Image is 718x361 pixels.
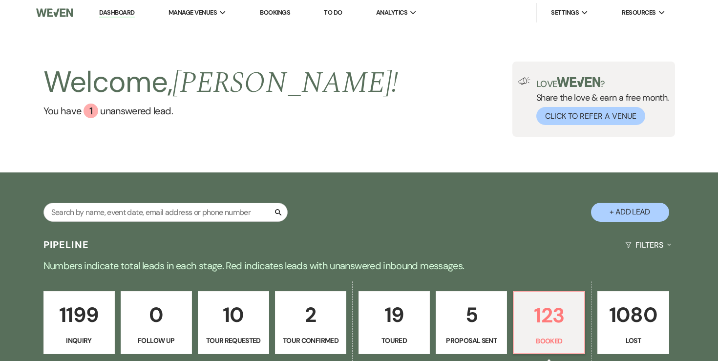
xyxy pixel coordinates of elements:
[281,298,340,331] p: 2
[365,298,423,331] p: 19
[43,291,115,355] a: 1199Inquiry
[442,298,501,331] p: 5
[204,335,263,346] p: Tour Requested
[436,291,507,355] a: 5Proposal Sent
[198,291,269,355] a: 10Tour Requested
[604,298,662,331] p: 1080
[127,298,186,331] p: 0
[172,61,398,106] span: [PERSON_NAME] !
[597,291,669,355] a: 1080Lost
[99,8,134,18] a: Dashboard
[275,291,346,355] a: 2Tour Confirmed
[43,62,399,104] h2: Welcome,
[84,104,98,118] div: 1
[50,335,108,346] p: Inquiry
[127,335,186,346] p: Follow Up
[260,8,290,17] a: Bookings
[169,8,217,18] span: Manage Venues
[50,298,108,331] p: 1199
[530,77,669,125] div: Share the love & earn a free month.
[604,335,662,346] p: Lost
[204,298,263,331] p: 10
[36,2,73,23] img: Weven Logo
[536,107,645,125] button: Click to Refer a Venue
[43,203,288,222] input: Search by name, event date, email address or phone number
[7,258,711,274] p: Numbers indicate total leads in each stage. Red indicates leads with unanswered inbound messages.
[557,77,600,87] img: weven-logo-green.svg
[365,335,423,346] p: Toured
[376,8,407,18] span: Analytics
[442,335,501,346] p: Proposal Sent
[536,77,669,88] p: Love ?
[622,8,655,18] span: Resources
[518,77,530,85] img: loud-speaker-illustration.svg
[513,291,585,355] a: 123Booked
[621,232,675,258] button: Filters
[551,8,579,18] span: Settings
[520,299,578,332] p: 123
[43,238,89,252] h3: Pipeline
[281,335,340,346] p: Tour Confirmed
[520,336,578,346] p: Booked
[591,203,669,222] button: + Add Lead
[121,291,192,355] a: 0Follow Up
[324,8,342,17] a: To Do
[43,104,399,118] a: You have 1 unanswered lead.
[359,291,430,355] a: 19Toured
